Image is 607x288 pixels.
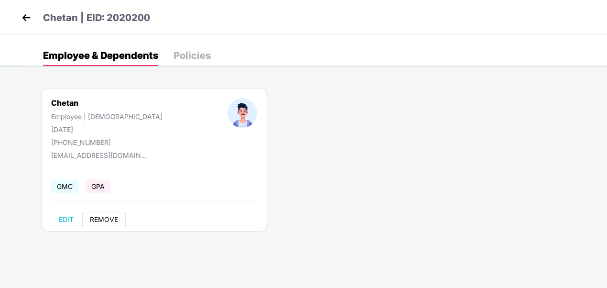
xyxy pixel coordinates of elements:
[51,98,163,108] div: Chetan
[228,98,257,128] img: profileImage
[90,216,118,223] span: REMOVE
[19,11,33,25] img: back
[51,179,78,193] span: GMC
[51,212,81,227] button: EDIT
[173,51,211,60] div: Policies
[51,151,147,159] div: [EMAIL_ADDRESS][DOMAIN_NAME]
[43,51,158,60] div: Employee & Dependents
[59,216,74,223] span: EDIT
[51,138,163,146] div: [PHONE_NUMBER]
[51,112,163,121] div: Employee | [DEMOGRAPHIC_DATA]
[51,125,163,133] div: [DATE]
[43,11,150,25] p: Chetan | EID: 2020200
[86,179,110,193] span: GPA
[82,212,126,227] button: REMOVE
